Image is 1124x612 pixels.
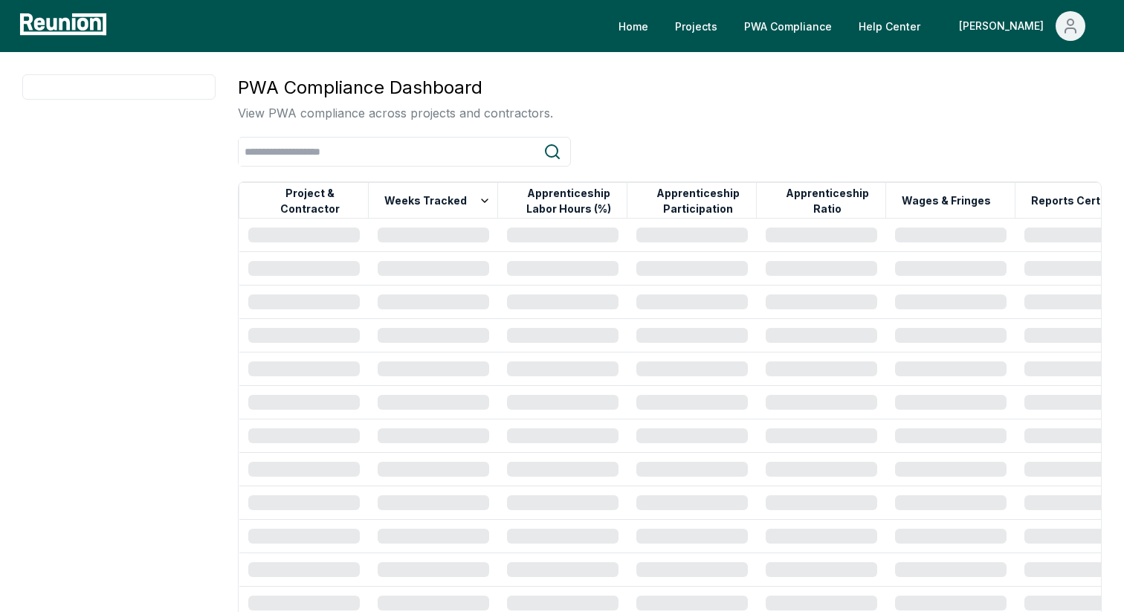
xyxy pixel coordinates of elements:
button: Apprenticeship Participation [640,186,756,216]
a: Projects [663,11,729,41]
a: Home [607,11,660,41]
button: Apprenticeship Ratio [769,186,885,216]
button: [PERSON_NAME] [947,11,1097,41]
a: PWA Compliance [732,11,844,41]
button: Wages & Fringes [899,186,994,216]
p: View PWA compliance across projects and contractors. [238,104,553,122]
div: [PERSON_NAME] [959,11,1050,41]
a: Help Center [847,11,932,41]
button: Project & Contractor [252,186,368,216]
nav: Main [607,11,1109,41]
button: Weeks Tracked [381,186,494,216]
h3: PWA Compliance Dashboard [238,74,553,101]
button: Apprenticeship Labor Hours (%) [511,186,627,216]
